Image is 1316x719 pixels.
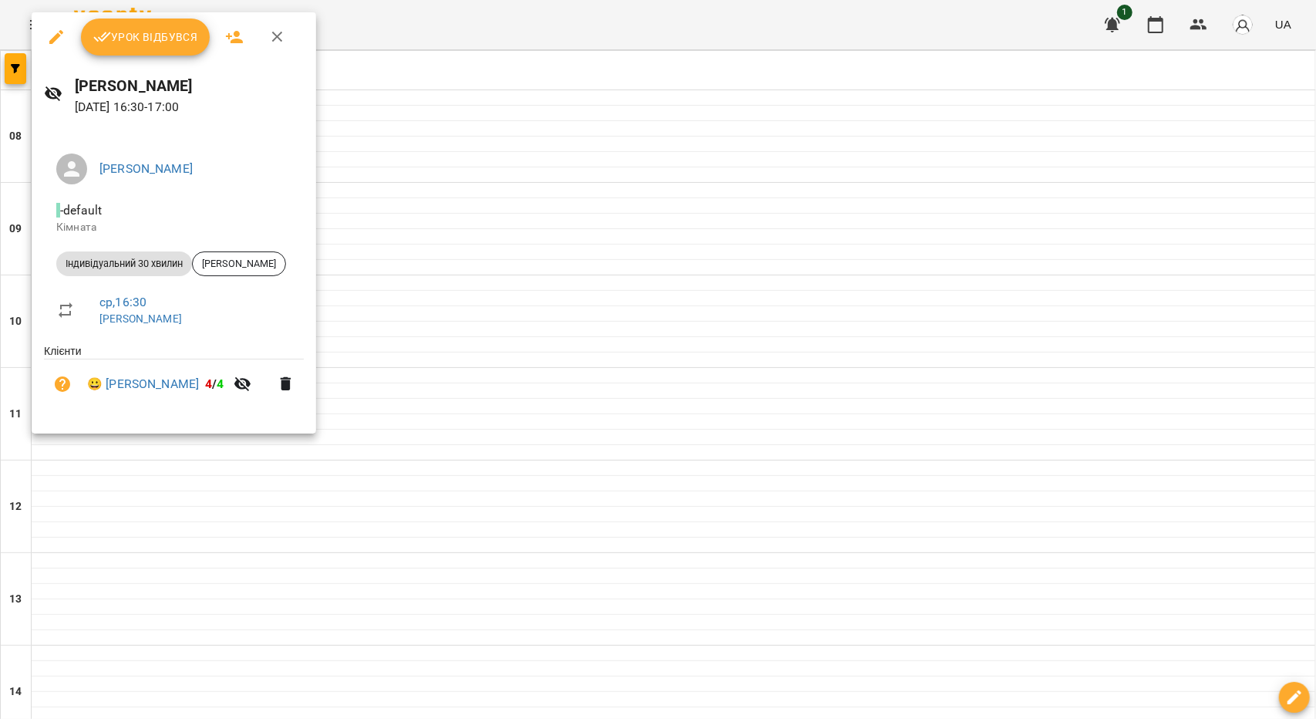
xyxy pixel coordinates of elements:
a: [PERSON_NAME] [99,161,193,176]
a: ср , 16:30 [99,295,146,309]
p: [DATE] 16:30 - 17:00 [75,98,305,116]
h6: [PERSON_NAME] [75,74,305,98]
span: Урок відбувся [93,28,198,46]
p: Кімната [56,220,291,235]
span: 4 [205,376,212,391]
b: / [205,376,224,391]
span: Індивідуальний 30 хвилин [56,257,192,271]
span: [PERSON_NAME] [193,257,285,271]
a: [PERSON_NAME] [99,312,182,325]
ul: Клієнти [44,343,304,415]
button: Візит ще не сплачено. Додати оплату? [44,366,81,403]
button: Урок відбувся [81,19,210,56]
span: 4 [217,376,224,391]
a: 😀 [PERSON_NAME] [87,375,199,393]
div: [PERSON_NAME] [192,251,286,276]
span: - default [56,203,105,218]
